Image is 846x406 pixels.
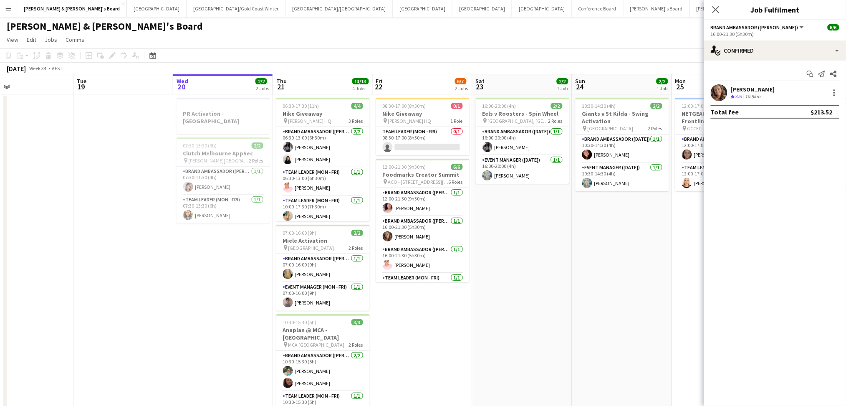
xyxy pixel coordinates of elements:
div: 10.8km [744,93,763,100]
button: [GEOGRAPHIC_DATA]/[GEOGRAPHIC_DATA] [285,0,393,17]
div: Total fee [711,108,739,116]
span: 3.6 [736,93,742,99]
div: 16:00-21:30 (5h30m) [711,31,839,37]
button: [GEOGRAPHIC_DATA] [393,0,452,17]
button: [GEOGRAPHIC_DATA] [452,0,512,17]
div: Confirmed [704,41,846,61]
button: Conference Board [572,0,624,17]
button: [GEOGRAPHIC_DATA] [512,0,572,17]
span: Brand Ambassador (Mon - Fri) [711,24,798,30]
button: [PERSON_NAME] & [PERSON_NAME]'s Board [17,0,127,17]
button: [PERSON_NAME] & [PERSON_NAME]'s Board [690,0,796,17]
button: [GEOGRAPHIC_DATA] [127,0,187,17]
button: [GEOGRAPHIC_DATA]/Gold Coast Winter [187,0,285,17]
div: [PERSON_NAME] [731,86,775,93]
div: $213.52 [811,108,833,116]
button: Brand Ambassador ([PERSON_NAME]) [711,24,805,30]
span: 6/6 [828,24,839,30]
h3: Job Fulfilment [704,4,846,15]
button: [PERSON_NAME]'s Board [624,0,690,17]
